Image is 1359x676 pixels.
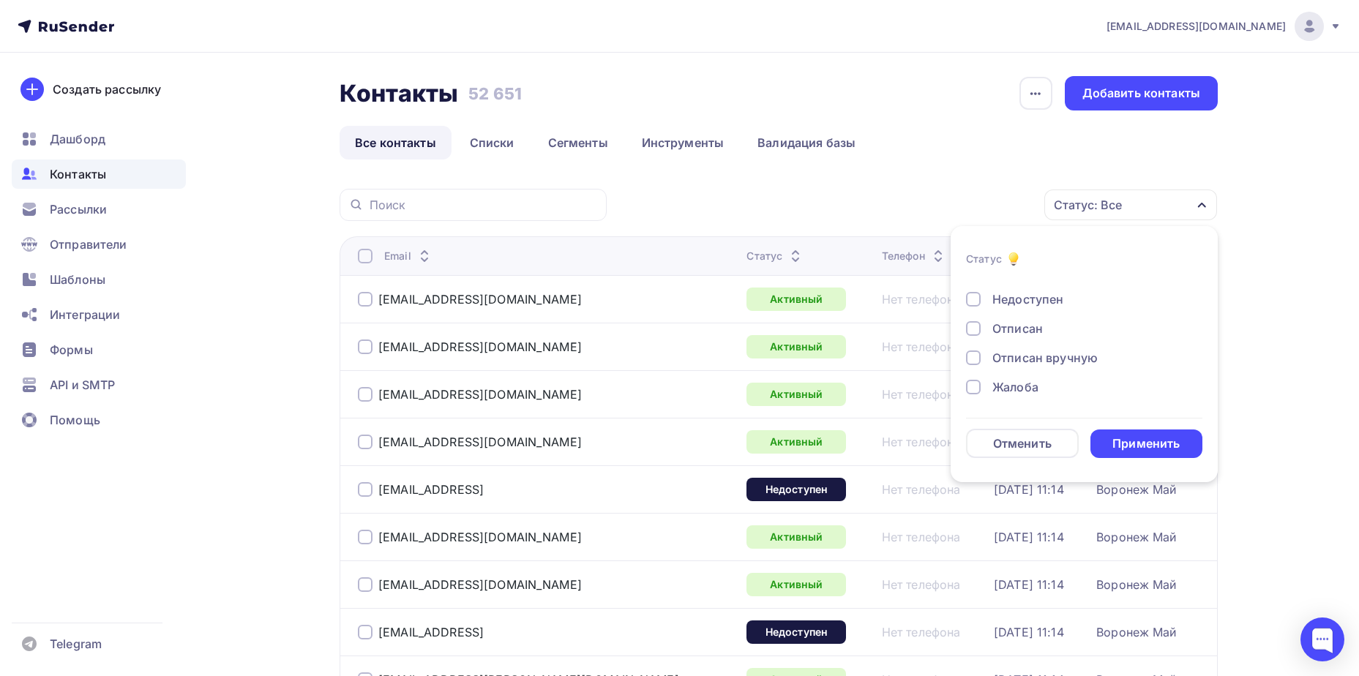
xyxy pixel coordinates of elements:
div: Недоступен [992,290,1063,308]
a: Активный [746,430,846,454]
a: [EMAIL_ADDRESS][DOMAIN_NAME] [378,435,582,449]
a: Активный [746,335,846,358]
span: API и SMTP [50,376,115,394]
span: Telegram [50,635,102,653]
span: [EMAIL_ADDRESS][DOMAIN_NAME] [1107,19,1286,34]
a: [EMAIL_ADDRESS][DOMAIN_NAME] [378,387,582,402]
a: Нет телефона [882,482,961,497]
button: Статус: Все [1044,189,1218,221]
a: Воронеж Май [1096,625,1177,639]
a: Нет телефона [882,292,961,307]
a: Активный [746,525,846,549]
a: [DATE] 11:14 [994,577,1064,592]
div: Жалоба [992,378,1038,396]
a: Активный [746,288,846,311]
a: [EMAIL_ADDRESS][DOMAIN_NAME] [378,577,582,592]
a: Все контакты [340,126,452,159]
input: Поиск [370,197,598,213]
a: Недоступен [746,620,846,644]
a: [EMAIL_ADDRESS] [378,625,484,639]
span: Формы [50,341,93,358]
a: Рассылки [12,195,186,224]
a: Активный [746,573,846,596]
a: Инструменты [626,126,740,159]
a: Нет телефона [882,435,961,449]
a: Активный [746,383,846,406]
a: Нет телефона [882,339,961,354]
span: Дашборд [50,130,105,148]
a: Нет телефона [882,625,961,639]
div: Телефон [882,249,947,263]
a: Нет телефона [882,387,961,402]
a: Списки [454,126,530,159]
a: [DATE] 11:14 [994,530,1064,544]
a: [EMAIL_ADDRESS][DOMAIN_NAME] [378,339,582,354]
a: [EMAIL_ADDRESS][DOMAIN_NAME] [378,292,582,307]
a: Нет телефона [882,530,961,544]
a: Отправители [12,230,186,259]
span: Отправители [50,236,127,253]
a: Дашборд [12,124,186,154]
div: Статус [966,252,1002,266]
span: Помощь [50,411,100,429]
div: Статус: Все [1054,196,1122,214]
a: Воронеж Май [1096,482,1177,497]
div: Отписан [992,320,1043,337]
h2: Контакты [340,79,458,108]
ul: Статус: Все [951,226,1218,482]
a: Нет телефона [882,577,961,592]
span: Шаблоны [50,271,105,288]
a: Недоступен [746,478,846,501]
span: Интеграции [50,306,120,323]
div: Создать рассылку [53,80,161,98]
a: [EMAIL_ADDRESS] [378,482,484,497]
a: [DATE] 11:14 [994,625,1064,639]
div: Email [384,249,433,263]
a: [DATE] 11:14 [994,482,1064,497]
div: Воронеж Май [1096,530,1177,544]
span: Рассылки [50,200,107,218]
a: Сегменты [533,126,624,159]
div: Статус [746,249,804,263]
div: Отменить [993,435,1052,452]
div: Применить [1112,435,1180,452]
a: [EMAIL_ADDRESS][DOMAIN_NAME] [1107,12,1341,41]
a: Контакты [12,159,186,189]
span: Контакты [50,165,106,183]
div: Отписан вручную [992,349,1098,367]
h3: 52 651 [468,83,522,104]
a: Шаблоны [12,265,186,294]
a: Валидация базы [742,126,871,159]
a: Воронеж Май [1096,577,1177,592]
